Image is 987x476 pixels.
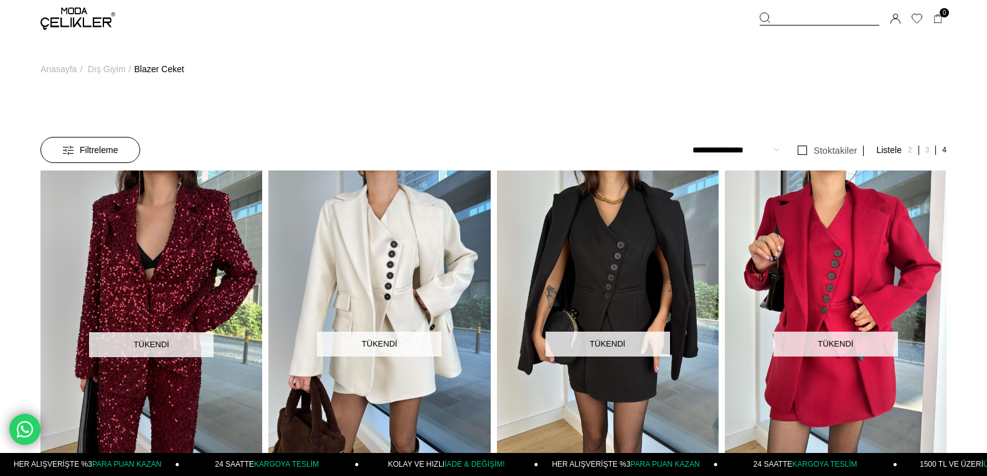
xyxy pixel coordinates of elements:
[718,453,897,476] a: 24 SAATTEKARGOYA TESLİM
[630,460,699,469] span: PARA PUAN KAZAN
[933,14,943,24] a: 0
[40,37,77,101] a: Anasayfa
[40,170,262,466] img: Omuz Vatkalı Payetli Ravin Bordo Kadın Ceket 25K349
[791,146,864,156] a: Stoktakiler
[88,37,126,101] a: Dış Giyim
[88,37,135,101] li: >
[539,453,718,476] a: HER ALIŞVERİŞTE %3PARA PUAN KAZAN
[940,8,949,17] span: 0
[134,37,184,101] a: Blazer Ceket
[40,37,85,101] li: >
[359,453,538,476] a: KOLAY VE HIZLIİADE & DEĞİŞİM!
[92,460,161,469] span: PARA PUAN KAZAN
[254,460,319,469] span: KARGOYA TESLİM
[792,460,857,469] span: KARGOYA TESLİM
[268,170,490,466] img: Omuz Vatkalı Önü Düğme Kapamalı Margita Ekru Kadın Blazer Ceket 25K169
[40,7,115,30] img: logo
[179,453,359,476] a: 24 SAATTEKARGOYA TESLİM
[497,170,719,466] img: Omuz Vatkalı Önü Düğme Kapamalı Margita Siyah Kadın Blazer Ceket 25K169
[445,460,505,469] span: İADE & DEĞİŞİM!
[813,145,857,156] span: Stoktakiler
[725,170,947,466] img: Omuz Vatkalı Önü Düğme Kapamalı Margita Bordo Kadın Blazer Ceket 25K169
[63,138,118,162] span: Filtreleme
